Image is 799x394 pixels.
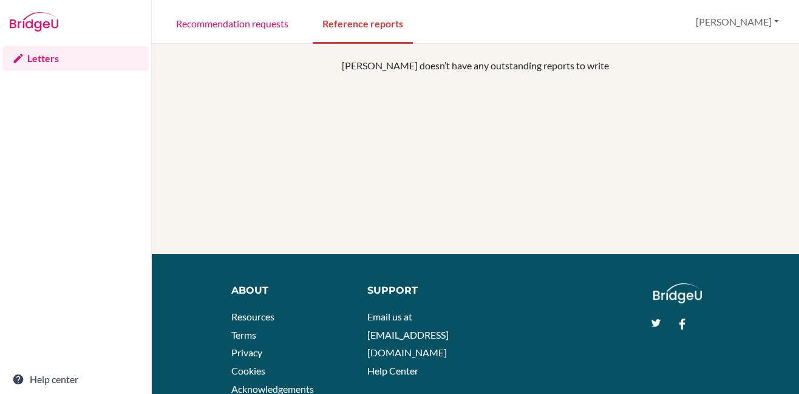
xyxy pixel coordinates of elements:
[367,365,418,376] a: Help Center
[2,46,149,71] a: Letters
[231,347,262,358] a: Privacy
[231,283,339,298] div: About
[2,367,149,392] a: Help center
[367,311,449,358] a: Email us at [EMAIL_ADDRESS][DOMAIN_NAME]
[10,12,58,32] img: Bridge-U
[313,2,413,44] a: Reference reports
[690,10,784,33] button: [PERSON_NAME]
[367,283,464,298] div: Support
[653,283,702,303] img: logo_white@2x-f4f0deed5e89b7ecb1c2cc34c3e3d731f90f0f143d5ea2071677605dd97b5244.png
[227,58,724,73] p: [PERSON_NAME] doesn’t have any outstanding reports to write
[231,311,274,322] a: Resources
[166,2,298,44] a: Recommendation requests
[231,365,265,376] a: Cookies
[231,329,256,340] a: Terms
